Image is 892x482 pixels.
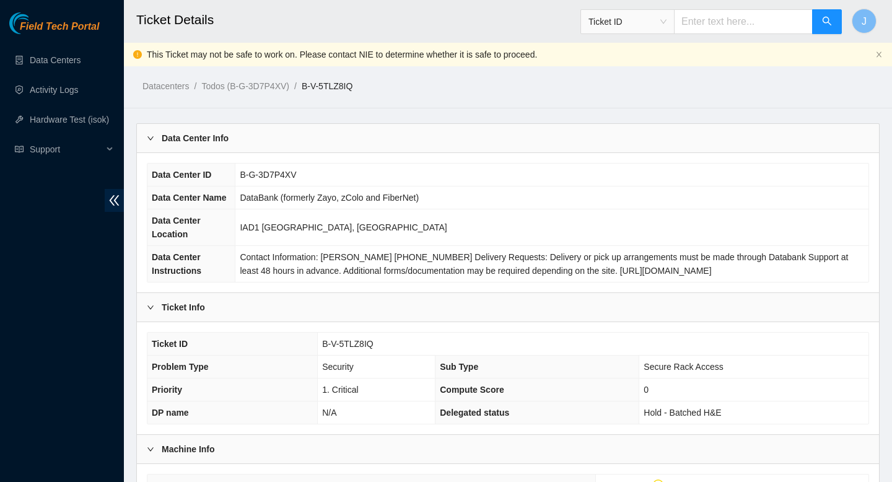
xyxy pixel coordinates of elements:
span: Priority [152,385,182,395]
span: Data Center Name [152,193,227,203]
span: Problem Type [152,362,209,372]
span: search [822,16,832,28]
a: Hardware Test (isok) [30,115,109,125]
span: Hold - Batched H&E [644,408,721,418]
span: Security [322,362,354,372]
span: Ticket ID [152,339,188,349]
b: Data Center Info [162,131,229,145]
a: Akamai TechnologiesField Tech Portal [9,22,99,38]
span: Sub Type [440,362,478,372]
span: DataBank (formerly Zayo, zColo and FiberNet) [240,193,419,203]
span: right [147,445,154,453]
span: DP name [152,408,189,418]
span: J [862,14,867,29]
span: B-V-5TLZ8IQ [322,339,373,349]
button: J [852,9,877,33]
span: close [875,51,883,58]
b: Ticket Info [162,300,205,314]
button: search [812,9,842,34]
span: Secure Rack Access [644,362,723,372]
div: Machine Info [137,435,879,463]
input: Enter text here... [674,9,813,34]
span: Ticket ID [588,12,667,31]
span: Data Center ID [152,170,211,180]
b: Machine Info [162,442,215,456]
span: right [147,304,154,311]
span: / [194,81,196,91]
span: read [15,145,24,154]
span: Support [30,137,103,162]
button: close [875,51,883,59]
span: right [147,134,154,142]
img: Akamai Technologies [9,12,63,34]
span: 0 [644,385,649,395]
a: Datacenters [142,81,189,91]
span: double-left [105,189,124,212]
span: Data Center Location [152,216,201,239]
div: Data Center Info [137,124,879,152]
div: Ticket Info [137,293,879,322]
a: Data Centers [30,55,81,65]
span: Field Tech Portal [20,21,99,33]
span: / [294,81,297,91]
span: IAD1 [GEOGRAPHIC_DATA], [GEOGRAPHIC_DATA] [240,222,447,232]
span: B-G-3D7P4XV [240,170,296,180]
a: Activity Logs [30,85,79,95]
a: Todos (B-G-3D7P4XV) [201,81,289,91]
span: N/A [322,408,336,418]
span: Compute Score [440,385,504,395]
span: Contact Information: [PERSON_NAME] [PHONE_NUMBER] Delivery Requests: Delivery or pick up arrangem... [240,252,848,276]
span: 1. Critical [322,385,358,395]
span: Delegated status [440,408,509,418]
a: B-V-5TLZ8IQ [302,81,352,91]
span: Data Center Instructions [152,252,201,276]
